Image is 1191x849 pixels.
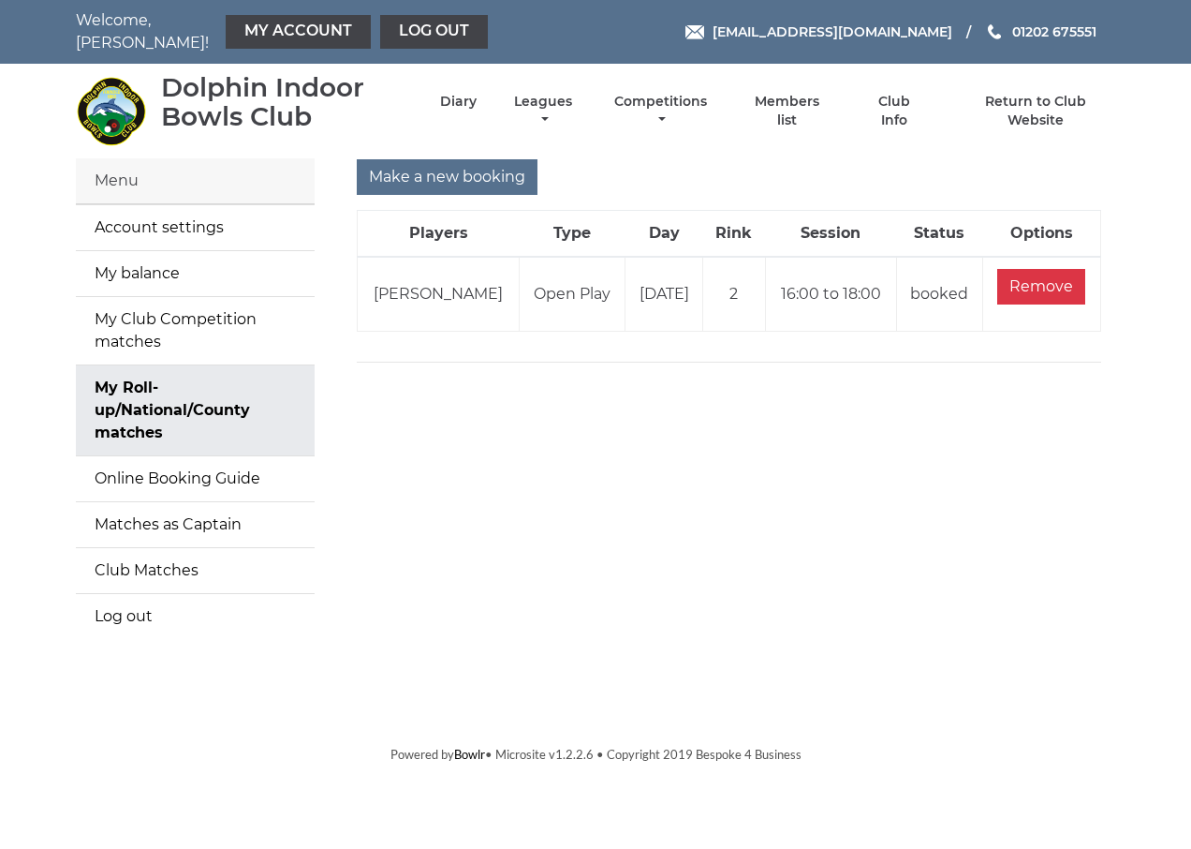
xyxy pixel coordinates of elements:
th: Type [519,211,625,258]
a: Online Booking Guide [76,456,315,501]
a: Email [EMAIL_ADDRESS][DOMAIN_NAME] [685,22,952,42]
a: My Account [226,15,371,49]
td: booked [896,257,982,332]
th: Day [625,211,703,258]
td: [DATE] [625,257,703,332]
div: Menu [76,158,315,204]
a: My Club Competition matches [76,297,315,365]
a: Return to Club Website [957,93,1115,129]
a: Account settings [76,205,315,250]
td: Open Play [519,257,625,332]
a: Competitions [610,93,712,129]
a: Leagues [509,93,577,129]
th: Players [358,211,520,258]
td: 2 [702,257,765,332]
a: Diary [440,93,477,111]
span: Powered by • Microsite v1.2.2.6 • Copyright 2019 Bespoke 4 Business [390,747,801,762]
td: [PERSON_NAME] [358,257,520,332]
span: [EMAIL_ADDRESS][DOMAIN_NAME] [713,23,952,40]
input: Make a new booking [357,159,537,195]
a: Club Matches [76,548,315,593]
td: 16:00 to 18:00 [765,257,896,332]
nav: Welcome, [PERSON_NAME]! [76,9,493,54]
a: Bowlr [454,747,485,762]
a: Members list [744,93,831,129]
img: Phone us [988,24,1001,39]
input: Remove [997,269,1085,305]
th: Status [896,211,982,258]
a: My balance [76,251,315,296]
div: Dolphin Indoor Bowls Club [161,73,407,131]
a: Log out [380,15,488,49]
a: Phone us 01202 675551 [985,22,1096,42]
a: Log out [76,594,315,639]
a: Matches as Captain [76,502,315,547]
img: Dolphin Indoor Bowls Club [76,76,146,146]
th: Options [982,211,1100,258]
th: Rink [702,211,765,258]
img: Email [685,25,704,39]
a: My Roll-up/National/County matches [76,365,315,455]
th: Session [765,211,896,258]
span: 01202 675551 [1012,23,1096,40]
a: Club Info [863,93,924,129]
